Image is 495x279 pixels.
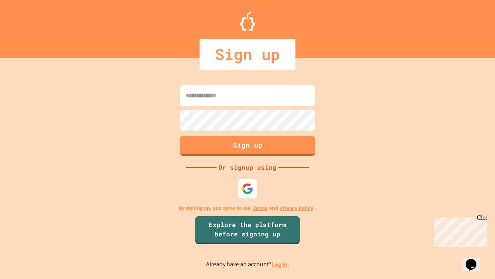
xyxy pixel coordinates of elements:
[195,216,300,244] a: Explore the platform before signing up
[271,260,289,269] a: Log in.
[280,204,313,212] a: Privacy Policy
[242,183,253,195] img: google-icon.svg
[206,260,289,269] p: Already have an account?
[431,214,487,247] iframe: chat widget
[200,39,295,70] div: Sign up
[217,163,278,172] div: Or signup using
[3,3,53,49] div: Chat with us now!Close
[253,204,267,212] a: Terms
[463,248,487,271] iframe: chat widget
[179,204,317,212] p: By signing up, you agree to our and .
[240,12,255,31] img: Logo.svg
[180,136,315,156] button: Sign up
